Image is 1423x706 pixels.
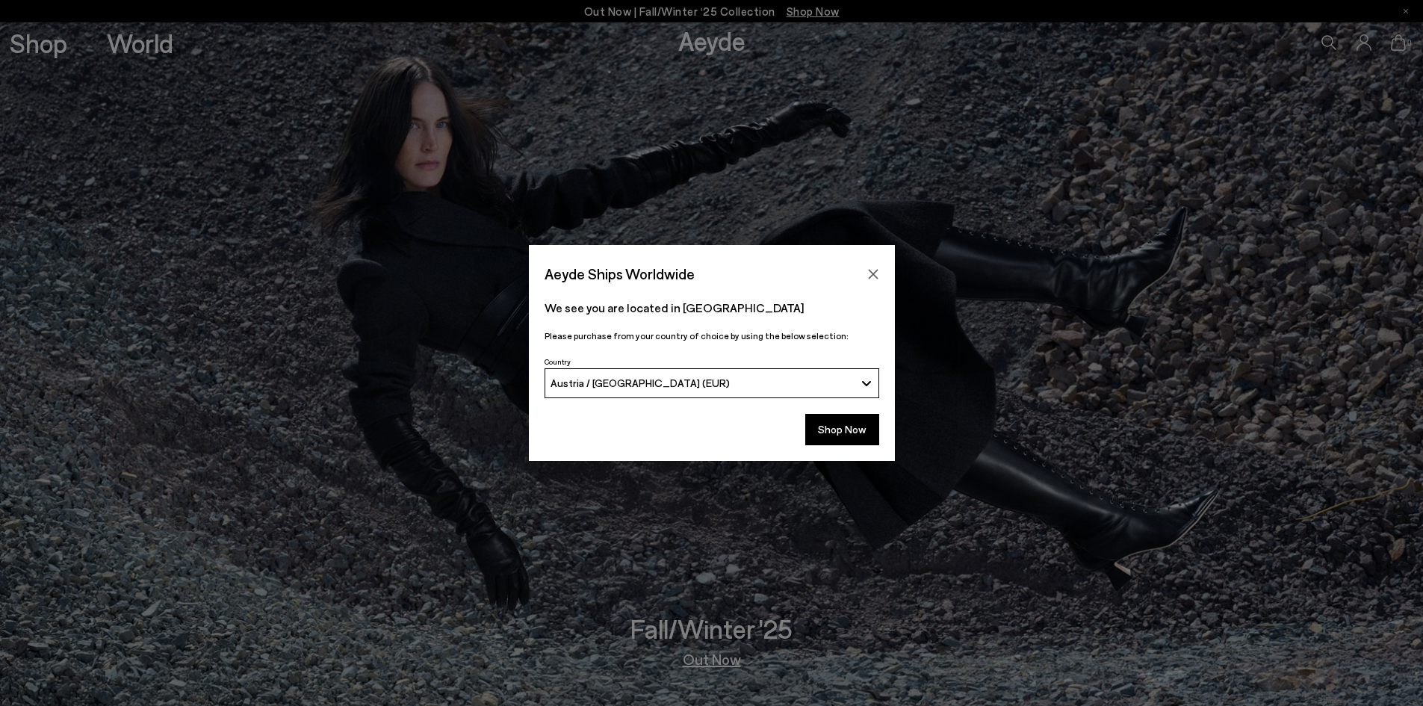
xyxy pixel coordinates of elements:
[545,261,695,287] span: Aeyde Ships Worldwide
[551,377,730,389] span: Austria / [GEOGRAPHIC_DATA] (EUR)
[805,414,879,445] button: Shop Now
[862,263,884,285] button: Close
[545,299,879,317] p: We see you are located in [GEOGRAPHIC_DATA]
[545,357,571,366] span: Country
[545,329,879,343] p: Please purchase from your country of choice by using the below selection:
